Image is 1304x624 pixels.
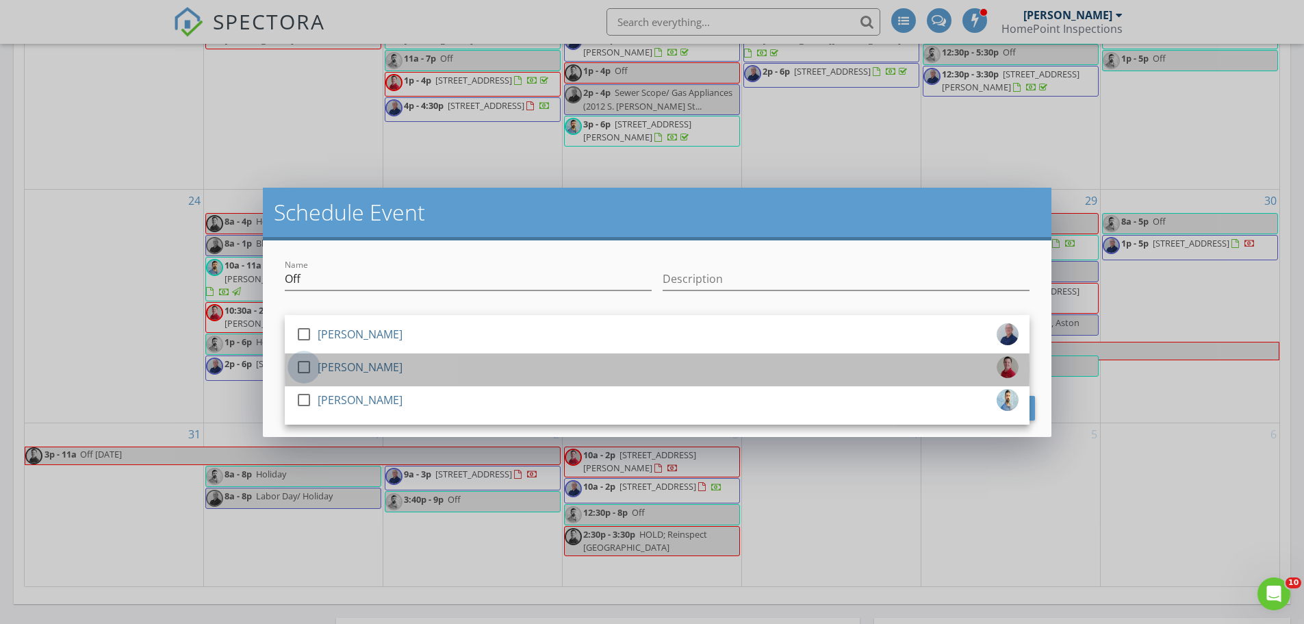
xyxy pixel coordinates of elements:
img: tom_2.jpg [997,389,1019,411]
div: [PERSON_NAME] [318,323,402,345]
img: profile_pic_1.png [997,356,1019,378]
div: [PERSON_NAME] [318,356,402,378]
div: [PERSON_NAME] [318,389,402,411]
span: 10 [1286,577,1301,588]
h2: Schedule Event [274,199,1040,226]
iframe: Intercom live chat [1257,577,1290,610]
img: new_head_shot_2.jpg [997,323,1019,345]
